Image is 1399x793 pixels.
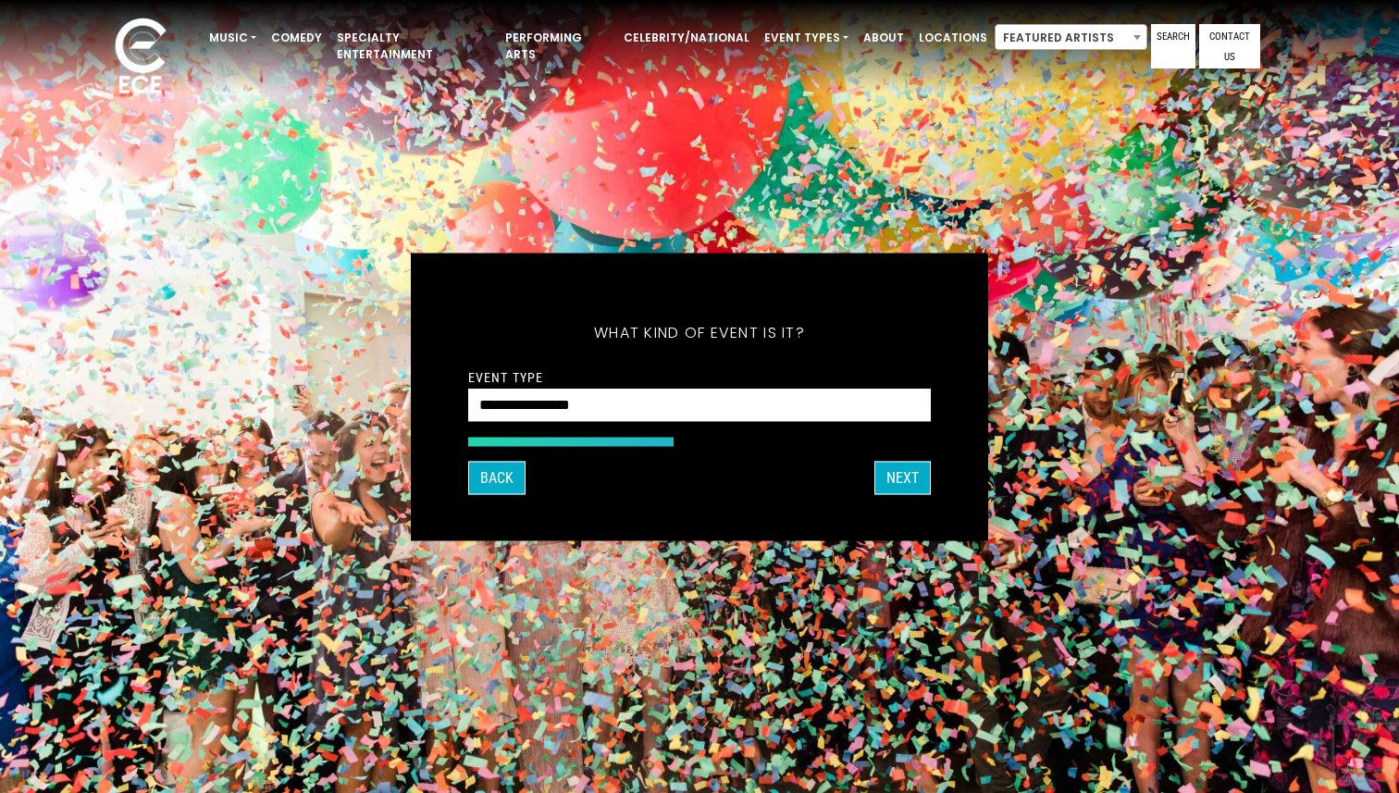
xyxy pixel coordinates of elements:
[329,22,498,70] a: Specialty Entertainment
[757,22,856,54] a: Event Types
[911,22,995,54] a: Locations
[1199,24,1260,68] a: Contact Us
[616,22,757,54] a: Celebrity/National
[995,24,1147,50] span: Featured Artists
[94,13,187,103] img: ece_new_logo_whitev2-1.png
[996,25,1146,51] span: Featured Artists
[202,22,264,54] a: Music
[498,22,616,70] a: Performing Arts
[264,22,329,54] a: Comedy
[468,299,931,366] h5: What kind of event is it?
[874,461,931,494] button: Next
[1151,24,1195,68] a: Search
[468,461,526,494] button: Back
[856,22,911,54] a: About
[468,368,543,385] label: Event Type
